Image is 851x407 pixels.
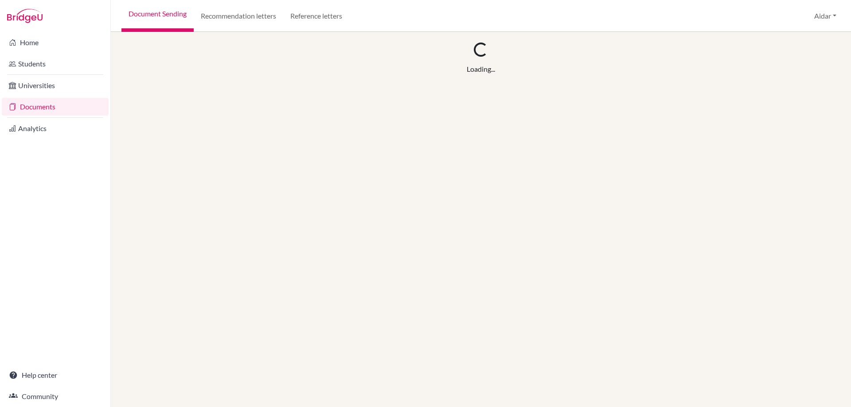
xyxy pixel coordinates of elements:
div: Loading... [467,64,495,74]
a: Universities [2,77,109,94]
a: Help center [2,366,109,384]
a: Documents [2,98,109,116]
img: Bridge-U [7,9,43,23]
a: Analytics [2,120,109,137]
button: Aidar [810,8,840,24]
a: Home [2,34,109,51]
a: Community [2,388,109,405]
a: Students [2,55,109,73]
